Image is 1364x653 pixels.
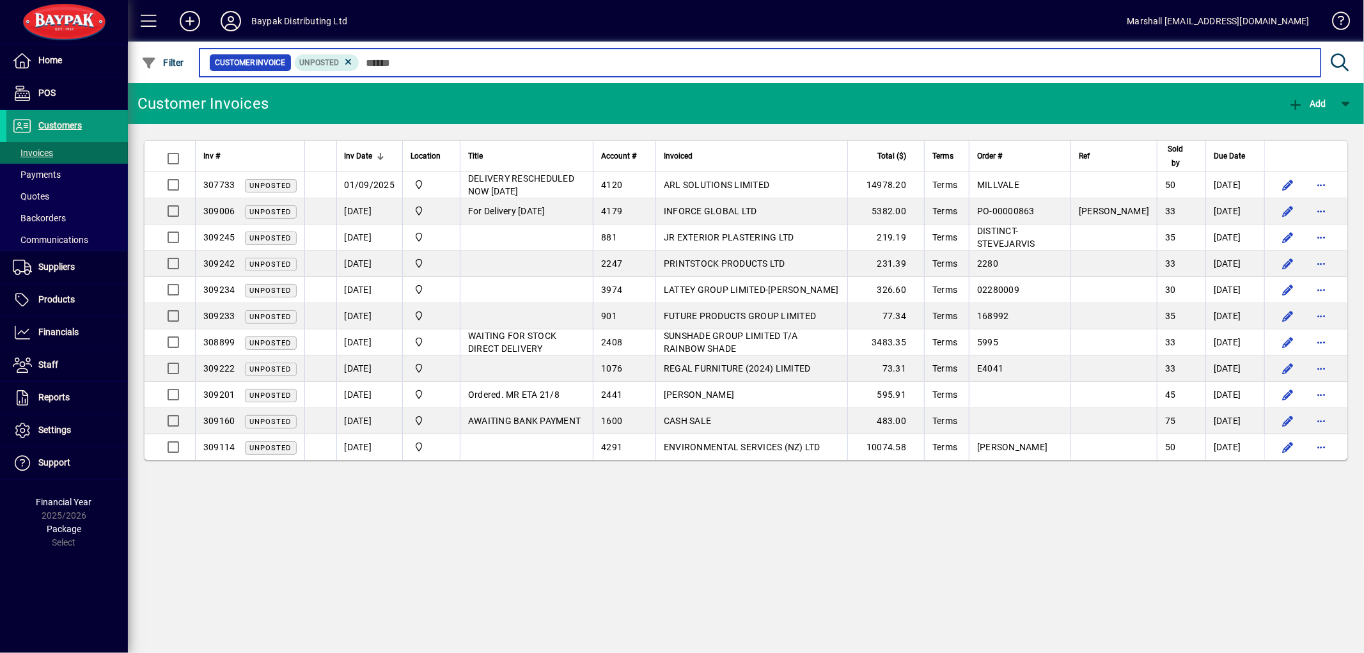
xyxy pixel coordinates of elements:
span: Terms [932,180,957,190]
span: Baypak - Onekawa [411,283,452,297]
span: Backorders [13,213,66,223]
td: 326.60 [847,277,924,303]
span: Terms [932,416,957,426]
span: [PERSON_NAME] [977,442,1047,452]
span: Unposted [250,260,292,269]
span: Location [411,149,441,163]
button: Add [1285,92,1329,115]
span: 02280009 [977,285,1019,295]
td: [DATE] [1205,198,1264,224]
a: Invoices [6,142,128,164]
div: Inv Date [345,149,395,163]
span: Products [38,294,75,304]
div: Marshall [EMAIL_ADDRESS][DOMAIN_NAME] [1127,11,1310,31]
span: Sold by [1165,142,1186,170]
span: 33 [1165,337,1176,347]
button: Edit [1278,358,1298,379]
td: [DATE] [336,198,403,224]
span: Terms [932,206,957,216]
span: Reports [38,392,70,402]
td: [DATE] [1205,434,1264,460]
span: 2280 [977,258,998,269]
td: [DATE] [336,303,403,329]
span: Unposted [250,418,292,426]
div: Location [411,149,452,163]
span: 33 [1165,258,1176,269]
span: Inv Date [345,149,373,163]
span: Baypak - Onekawa [411,178,452,192]
span: MILLVALE [977,180,1019,190]
span: Unposted [250,339,292,347]
span: 75 [1165,416,1176,426]
span: 901 [601,311,617,321]
button: Edit [1278,279,1298,300]
span: Home [38,55,62,65]
button: More options [1311,358,1331,379]
button: More options [1311,384,1331,405]
a: Communications [6,229,128,251]
span: FUTURE PRODUCTS GROUP LIMITED [664,311,816,321]
span: Settings [38,425,71,435]
span: Baypak - Onekawa [411,414,452,428]
a: Settings [6,414,128,446]
span: Terms [932,258,957,269]
td: 3483.35 [847,329,924,356]
a: Payments [6,164,128,185]
button: Profile [210,10,251,33]
a: Staff [6,349,128,381]
a: Reports [6,382,128,414]
button: Edit [1278,227,1298,248]
span: Unposted [250,234,292,242]
span: PRINTSTOCK PRODUCTS LTD [664,258,785,269]
span: LATTEY GROUP LIMITED-[PERSON_NAME] [664,285,839,295]
span: Unposted [250,182,292,190]
span: Baypak - Onekawa [411,388,452,402]
a: Home [6,45,128,77]
span: 309242 [203,258,235,269]
a: Quotes [6,185,128,207]
span: 309006 [203,206,235,216]
span: 30 [1165,285,1176,295]
span: 2441 [601,389,622,400]
span: Baypak - Onekawa [411,256,452,271]
td: [DATE] [336,408,403,434]
td: 01/09/2025 [336,172,403,198]
a: POS [6,77,128,109]
span: 309201 [203,389,235,400]
span: 309222 [203,363,235,374]
span: Customer Invoice [215,56,286,69]
td: [DATE] [1205,408,1264,434]
span: Unposted [250,444,292,452]
td: [DATE] [1205,382,1264,408]
span: Filter [141,58,184,68]
div: Title [468,149,585,163]
span: Order # [977,149,1002,163]
span: [PERSON_NAME] [1079,206,1149,216]
div: Ref [1079,149,1149,163]
button: More options [1311,201,1331,221]
span: 4179 [601,206,622,216]
span: PO-00000863 [977,206,1035,216]
span: Baypak - Onekawa [411,204,452,218]
td: [DATE] [1205,329,1264,356]
td: [DATE] [336,329,403,356]
span: [PERSON_NAME] [664,389,734,400]
span: DISTINCT-STEVEJARVIS [977,226,1035,249]
span: 309234 [203,285,235,295]
div: Order # [977,149,1063,163]
td: [DATE] [336,434,403,460]
td: [DATE] [1205,172,1264,198]
button: Edit [1278,201,1298,221]
span: E4041 [977,363,1003,374]
span: Quotes [13,191,49,201]
span: Baypak - Onekawa [411,335,452,349]
span: 308899 [203,337,235,347]
button: More options [1311,227,1331,248]
span: Unposted [250,313,292,321]
span: 35 [1165,311,1176,321]
span: Terms [932,337,957,347]
span: INFORCE GLOBAL LTD [664,206,757,216]
button: Edit [1278,411,1298,431]
span: AWAITING BANK PAYMENT [468,416,581,426]
span: Baypak - Onekawa [411,361,452,375]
